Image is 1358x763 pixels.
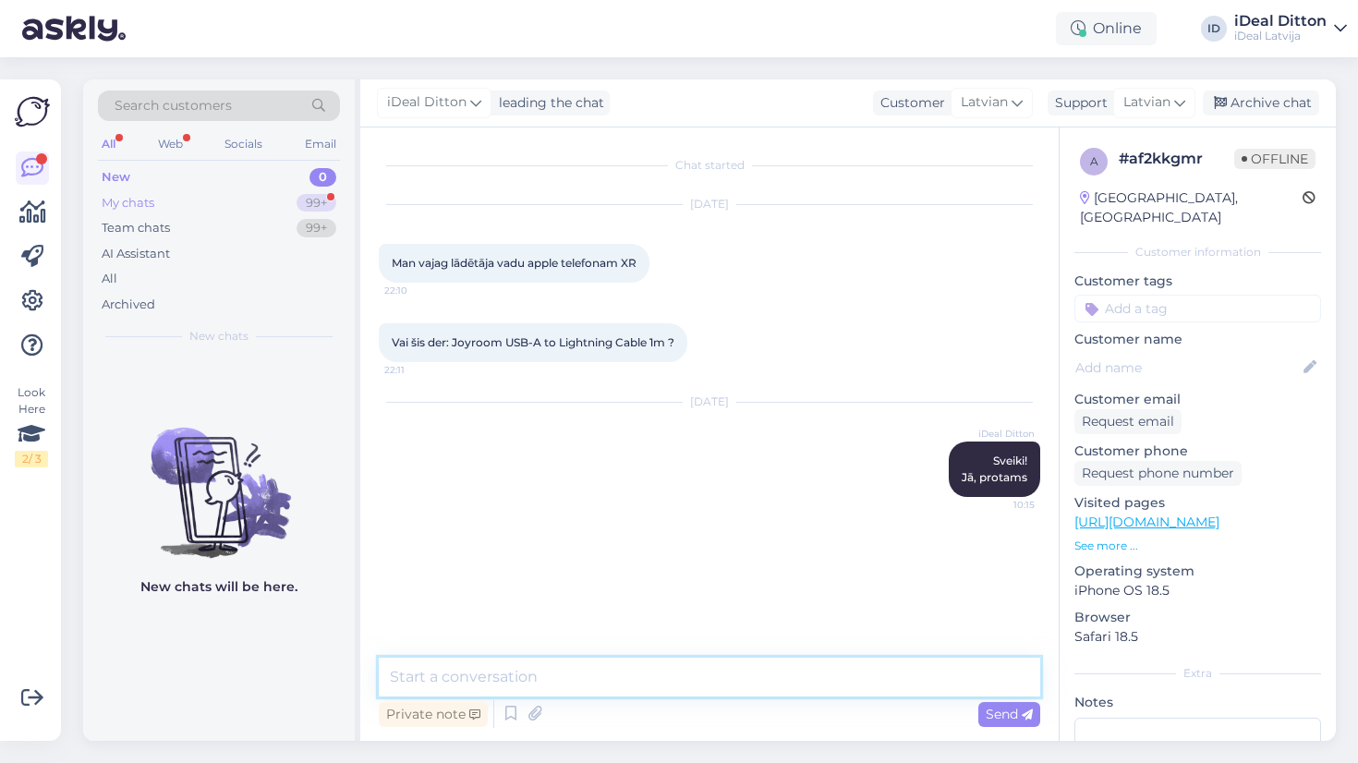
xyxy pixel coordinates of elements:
span: Vai šis der: Joyroom USB-A to Lightning Cable 1m ? [392,335,674,349]
span: 22:11 [384,363,454,377]
div: Private note [379,702,488,727]
div: 99+ [297,219,336,237]
div: Email [301,132,340,156]
div: ID [1201,16,1227,42]
div: Look Here [15,384,48,467]
span: Man vajag lādētāja vadu apple telefonam XR [392,256,637,270]
div: AI Assistant [102,245,170,263]
div: Socials [221,132,266,156]
div: [DATE] [379,394,1040,410]
div: New [102,168,130,187]
p: Visited pages [1074,493,1321,513]
div: Request phone number [1074,461,1242,486]
a: [URL][DOMAIN_NAME] [1074,514,1219,530]
div: Customer information [1074,244,1321,260]
input: Add name [1075,357,1300,378]
p: Customer phone [1074,442,1321,461]
span: Latvian [1123,92,1170,113]
p: New chats will be here. [140,577,297,597]
p: Browser [1074,608,1321,627]
a: iDeal DittoniDeal Latvija [1234,14,1347,43]
p: Customer name [1074,330,1321,349]
div: All [98,132,119,156]
div: My chats [102,194,154,212]
span: New chats [189,328,249,345]
span: 22:10 [384,284,454,297]
div: Extra [1074,665,1321,682]
span: Sveiki! Jā, protams [962,454,1027,484]
span: iDeal Ditton [965,427,1035,441]
div: [GEOGRAPHIC_DATA], [GEOGRAPHIC_DATA] [1080,188,1303,227]
div: Support [1048,93,1108,113]
div: [DATE] [379,196,1040,212]
div: Customer [873,93,945,113]
div: 2 / 3 [15,451,48,467]
div: Web [154,132,187,156]
span: Send [986,706,1033,722]
input: Add a tag [1074,295,1321,322]
div: Request email [1074,409,1182,434]
div: Chat started [379,157,1040,174]
div: iDeal Latvija [1234,29,1327,43]
p: Safari 18.5 [1074,627,1321,647]
div: Archived [102,296,155,314]
span: Search customers [115,96,232,115]
div: 99+ [297,194,336,212]
p: Customer email [1074,390,1321,409]
div: Team chats [102,219,170,237]
p: iPhone OS 18.5 [1074,581,1321,600]
span: Offline [1234,149,1316,169]
p: Operating system [1074,562,1321,581]
img: No chats [83,394,355,561]
span: Latvian [961,92,1008,113]
div: Online [1056,12,1157,45]
span: iDeal Ditton [387,92,467,113]
span: 10:15 [965,498,1035,512]
div: 0 [309,168,336,187]
p: See more ... [1074,538,1321,554]
span: a [1090,154,1098,168]
div: iDeal Ditton [1234,14,1327,29]
div: leading the chat [491,93,604,113]
div: All [102,270,117,288]
p: Notes [1074,693,1321,712]
div: # af2kkgmr [1119,148,1234,170]
div: Archive chat [1203,91,1319,115]
p: Customer tags [1074,272,1321,291]
img: Askly Logo [15,94,50,129]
